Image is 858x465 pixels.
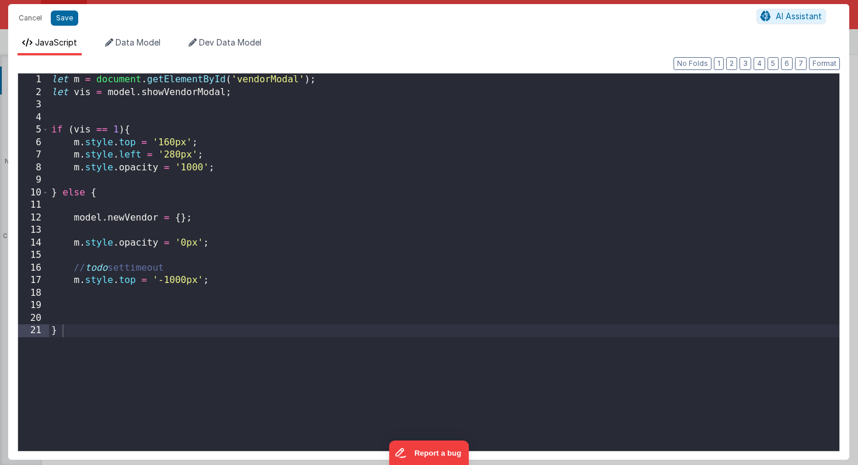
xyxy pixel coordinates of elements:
[389,440,469,465] iframe: Marker.io feedback button
[18,149,49,162] div: 7
[35,37,77,47] span: JavaScript
[13,10,48,26] button: Cancel
[18,212,49,225] div: 12
[795,57,807,70] button: 7
[18,262,49,275] div: 16
[18,237,49,250] div: 14
[199,37,261,47] span: Dev Data Model
[18,124,49,137] div: 5
[674,57,711,70] button: No Folds
[18,174,49,187] div: 9
[18,111,49,124] div: 4
[18,312,49,325] div: 20
[18,249,49,262] div: 15
[809,57,840,70] button: Format
[740,57,751,70] button: 3
[18,187,49,200] div: 10
[18,137,49,149] div: 6
[781,57,793,70] button: 6
[18,74,49,86] div: 1
[18,86,49,99] div: 2
[18,99,49,111] div: 3
[18,199,49,212] div: 11
[116,37,161,47] span: Data Model
[726,57,737,70] button: 2
[18,299,49,312] div: 19
[51,11,78,26] button: Save
[18,162,49,174] div: 8
[18,224,49,237] div: 13
[756,9,826,24] button: AI Assistant
[18,324,49,337] div: 21
[714,57,724,70] button: 1
[754,57,765,70] button: 4
[768,57,779,70] button: 5
[776,11,822,21] span: AI Assistant
[18,287,49,300] div: 18
[18,274,49,287] div: 17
